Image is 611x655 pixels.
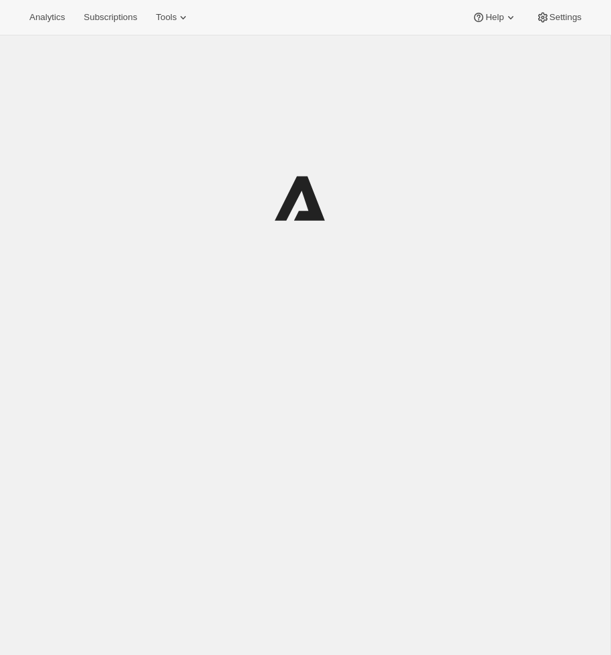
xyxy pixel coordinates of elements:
[29,12,65,23] span: Analytics
[84,12,137,23] span: Subscriptions
[76,8,145,27] button: Subscriptions
[21,8,73,27] button: Analytics
[528,8,590,27] button: Settings
[156,12,176,23] span: Tools
[148,8,198,27] button: Tools
[485,12,503,23] span: Help
[549,12,582,23] span: Settings
[464,8,525,27] button: Help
